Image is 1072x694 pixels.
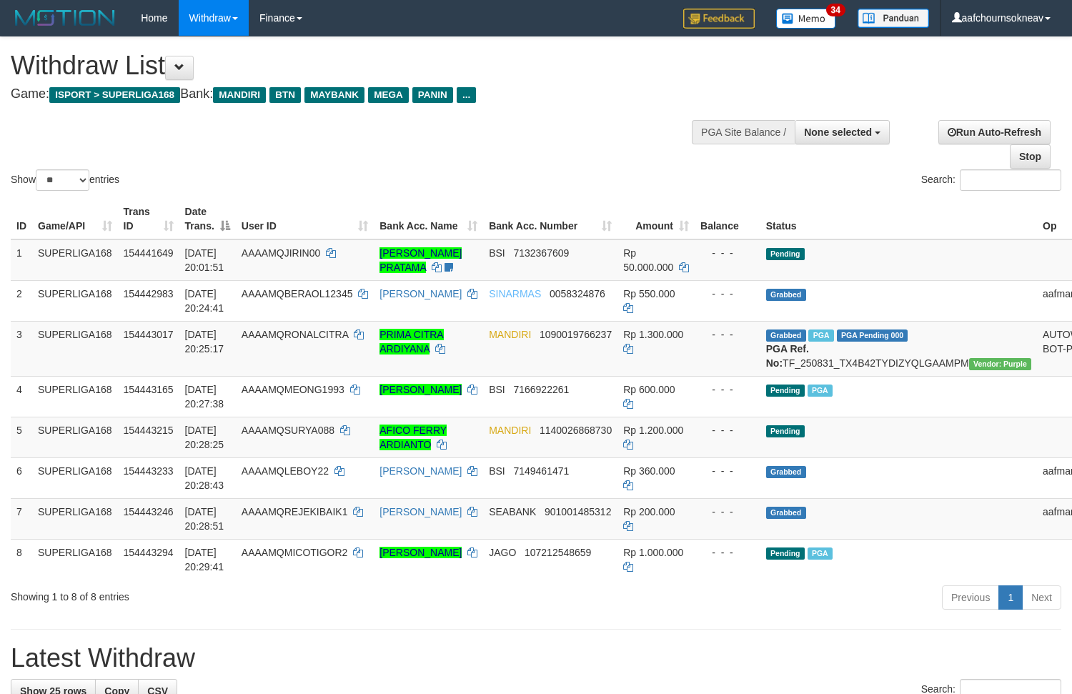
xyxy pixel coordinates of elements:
img: Button%20Memo.svg [776,9,836,29]
label: Show entries [11,169,119,191]
img: MOTION_logo.png [11,7,119,29]
div: PGA Site Balance / [692,120,795,144]
span: AAAAMQRONALCITRA [242,329,348,340]
span: 34 [826,4,845,16]
span: AAAAMQSURYA088 [242,425,334,436]
span: [DATE] 20:28:51 [185,506,224,532]
th: Status [760,199,1037,239]
div: - - - [700,287,755,301]
td: 4 [11,376,32,417]
span: Rp 550.000 [623,288,675,299]
span: 154443246 [124,506,174,517]
span: MEGA [368,87,409,103]
h4: Game: Bank: [11,87,700,101]
span: Grabbed [766,466,806,478]
a: [PERSON_NAME] [379,288,462,299]
div: - - - [700,423,755,437]
span: Pending [766,547,805,560]
a: [PERSON_NAME] [379,465,462,477]
div: Showing 1 to 8 of 8 entries [11,584,436,604]
h1: Latest Withdraw [11,644,1061,673]
span: JAGO [489,547,516,558]
span: Copy 1140026868730 to clipboard [540,425,612,436]
th: Bank Acc. Number: activate to sort column ascending [483,199,617,239]
span: BSI [489,247,505,259]
span: Rp 1.000.000 [623,547,683,558]
td: SUPERLIGA168 [32,239,118,281]
span: Grabbed [766,289,806,301]
span: [DATE] 20:28:43 [185,465,224,491]
span: 154443165 [124,384,174,395]
td: 5 [11,417,32,457]
div: - - - [700,545,755,560]
a: Next [1022,585,1061,610]
button: None selected [795,120,890,144]
td: SUPERLIGA168 [32,457,118,498]
th: Amount: activate to sort column ascending [617,199,695,239]
span: [DATE] 20:25:17 [185,329,224,355]
span: BTN [269,87,301,103]
span: Copy 901001485312 to clipboard [545,506,611,517]
span: Rp 1.300.000 [623,329,683,340]
a: [PERSON_NAME] [379,547,462,558]
span: [DATE] 20:01:51 [185,247,224,273]
span: MANDIRI [213,87,266,103]
a: Previous [942,585,999,610]
td: 1 [11,239,32,281]
td: 3 [11,321,32,376]
span: Grabbed [766,507,806,519]
div: - - - [700,246,755,260]
span: [DATE] 20:27:38 [185,384,224,410]
span: 154442983 [124,288,174,299]
a: Run Auto-Refresh [938,120,1051,144]
span: Grabbed [766,329,806,342]
a: 1 [998,585,1023,610]
a: AFICO FERRY ARDIANTO [379,425,447,450]
span: AAAAMQLEBOY22 [242,465,329,477]
span: Rp 600.000 [623,384,675,395]
th: User ID: activate to sort column ascending [236,199,374,239]
span: Copy 107212548659 to clipboard [525,547,591,558]
span: MAYBANK [304,87,364,103]
span: AAAAMQJIRIN00 [242,247,320,259]
span: 154443017 [124,329,174,340]
span: AAAAMQMEONG1993 [242,384,344,395]
span: 154441649 [124,247,174,259]
span: Marked by aafsoumeymey [808,329,833,342]
span: Copy 1090019766237 to clipboard [540,329,612,340]
label: Search: [921,169,1061,191]
span: Marked by aafsoumeymey [808,547,833,560]
td: SUPERLIGA168 [32,321,118,376]
th: Bank Acc. Name: activate to sort column ascending [374,199,483,239]
a: [PERSON_NAME] [379,506,462,517]
span: PGA Pending [837,329,908,342]
span: Vendor URL: https://trx4.1velocity.biz [969,358,1031,370]
a: [PERSON_NAME] [379,384,462,395]
span: Pending [766,385,805,397]
th: Balance [695,199,760,239]
span: [DATE] 20:24:41 [185,288,224,314]
span: AAAAMQBERAOL12345 [242,288,353,299]
a: [PERSON_NAME] PRATAMA [379,247,462,273]
th: Game/API: activate to sort column ascending [32,199,118,239]
td: SUPERLIGA168 [32,498,118,539]
span: Rp 360.000 [623,465,675,477]
div: - - - [700,505,755,519]
td: SUPERLIGA168 [32,376,118,417]
td: 8 [11,539,32,580]
span: PANIN [412,87,453,103]
span: SINARMAS [489,288,541,299]
span: [DATE] 20:29:41 [185,547,224,572]
th: Date Trans.: activate to sort column descending [179,199,236,239]
span: Copy 7166922261 to clipboard [513,384,569,395]
td: SUPERLIGA168 [32,280,118,321]
span: MANDIRI [489,329,531,340]
span: None selected [804,127,872,138]
span: AAAAMQMICOTIGOR2 [242,547,348,558]
span: SEABANK [489,506,536,517]
span: 154443215 [124,425,174,436]
span: AAAAMQREJEKIBAIK1 [242,506,348,517]
td: 7 [11,498,32,539]
h1: Withdraw List [11,51,700,80]
span: Pending [766,425,805,437]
